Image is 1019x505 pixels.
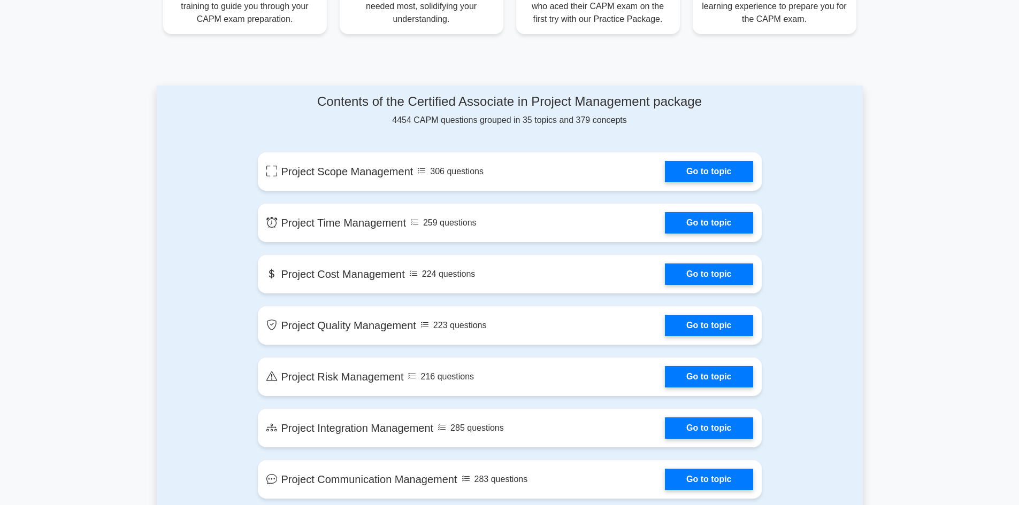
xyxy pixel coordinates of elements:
a: Go to topic [665,366,753,387]
a: Go to topic [665,161,753,182]
a: Go to topic [665,263,753,285]
a: Go to topic [665,469,753,490]
h4: Contents of the Certified Associate in Project Management package [258,94,762,110]
a: Go to topic [665,212,753,234]
a: Go to topic [665,315,753,336]
div: 4454 CAPM questions grouped in 35 topics and 379 concepts [258,94,762,127]
a: Go to topic [665,417,753,439]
